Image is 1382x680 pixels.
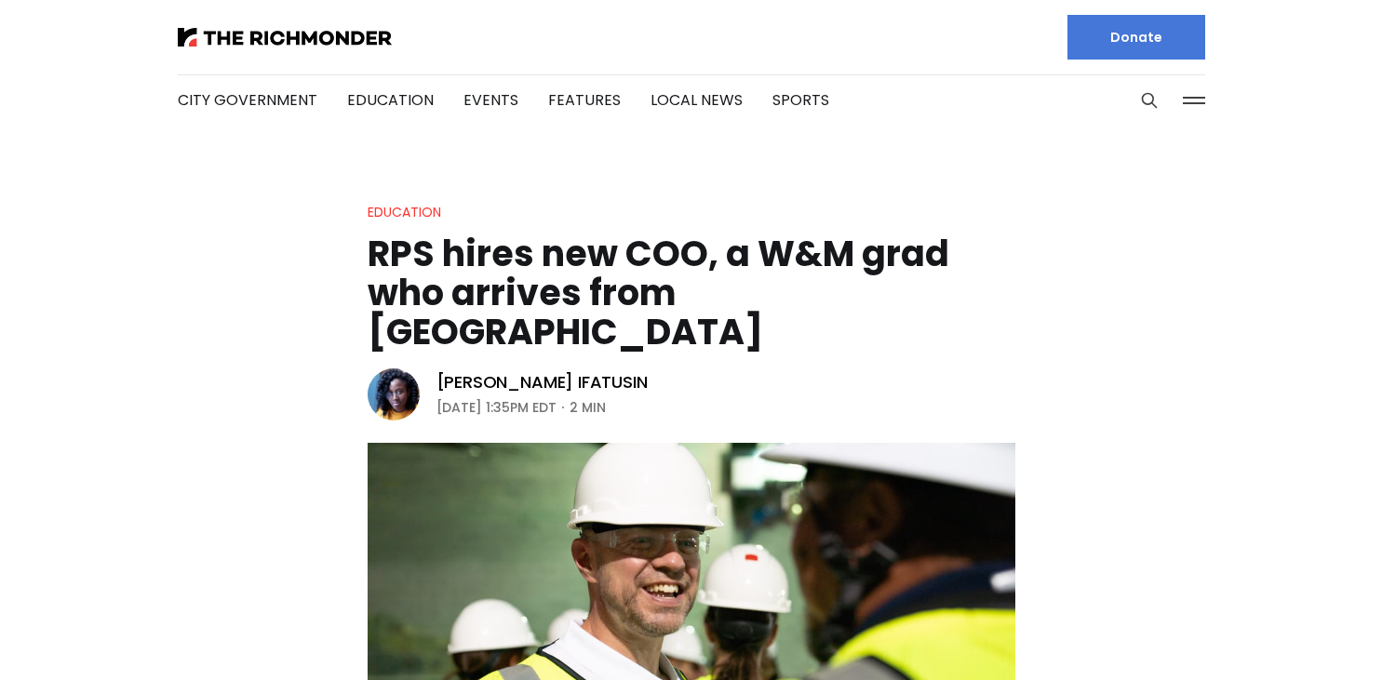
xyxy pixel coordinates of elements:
a: Donate [1067,15,1205,60]
a: Education [347,89,434,111]
img: The Richmonder [178,28,392,47]
a: Sports [772,89,829,111]
time: [DATE] 1:35PM EDT [436,396,557,419]
a: Local News [651,89,743,111]
a: [PERSON_NAME] Ifatusin [436,371,648,393]
a: Features [548,89,621,111]
a: Education [368,203,441,221]
h1: RPS hires new COO, a W&M grad who arrives from [GEOGRAPHIC_DATA] [368,234,1015,352]
a: City Government [178,89,317,111]
button: Search this site [1135,87,1163,114]
iframe: portal-trigger [1225,589,1382,680]
img: Victoria A. Ifatusin [368,368,420,420]
a: Events [463,89,518,111]
span: 2 min [570,396,606,419]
